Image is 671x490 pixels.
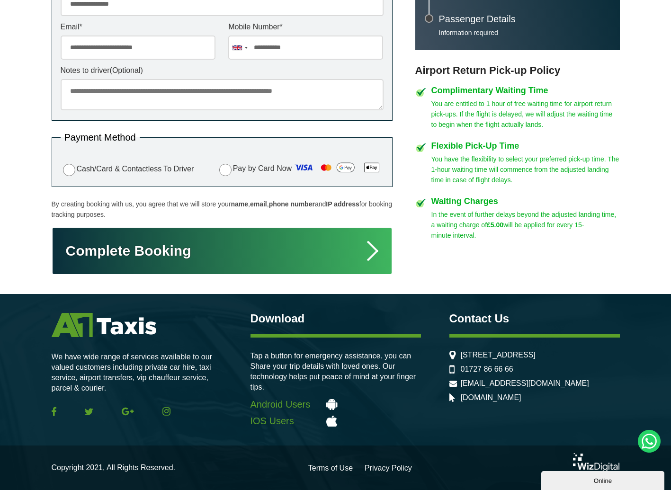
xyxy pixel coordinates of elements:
[251,416,421,427] a: IOS Users
[431,86,620,95] h4: Complimentary Waiting Time
[439,28,610,37] p: Information required
[231,200,248,208] strong: name
[269,200,315,208] strong: phone number
[110,66,143,74] span: (Optional)
[52,352,222,393] p: We have wide range of services available to our valued customers including private car hire, taxi...
[431,209,620,241] p: In the event of further delays beyond the adjusted landing time, a waiting charge of will be appl...
[461,379,589,388] a: [EMAIL_ADDRESS][DOMAIN_NAME]
[449,351,620,359] li: [STREET_ADDRESS]
[251,399,421,410] a: Android Users
[250,200,267,208] strong: email
[431,154,620,185] p: You have the flexibility to select your preferred pick-up time. The 1-hour waiting time will comm...
[415,64,620,77] h3: Airport Return Pick-up Policy
[461,365,513,374] a: 01727 86 66 66
[61,133,140,142] legend: Payment Method
[162,407,170,416] img: Instagram
[61,67,384,74] label: Notes to driver
[431,142,620,150] h4: Flexible Pick-Up Time
[541,469,666,490] iframe: chat widget
[326,200,359,208] strong: IP address
[229,36,251,59] div: United Kingdom: +44
[251,313,421,324] h3: Download
[228,23,383,31] label: Mobile Number
[439,14,610,24] h3: Passenger Details
[52,199,393,220] p: By creating booking with us, you agree that we will store your , , and for booking tracking purpo...
[251,351,421,392] p: Tap a button for emergency assistance. you can Share your trip details with loved ones. Our techn...
[431,98,620,130] p: You are entitled to 1 hour of free waiting time for airport return pick-ups. If the flight is del...
[449,313,620,324] h3: Contact Us
[52,227,393,275] button: Complete Booking
[52,463,175,473] p: Copyright 2021, All Rights Reserved.
[85,408,93,415] img: Twitter
[61,23,215,31] label: Email
[219,164,232,176] input: Pay by Card Now
[61,162,194,176] label: Cash/Card & Contactless To Driver
[431,197,620,205] h4: Waiting Charges
[461,393,521,402] a: [DOMAIN_NAME]
[52,407,56,416] img: Facebook
[365,464,412,472] a: Privacy Policy
[217,160,384,178] label: Pay by Card Now
[122,407,134,416] img: Google Plus
[52,313,156,337] img: A1 Taxis St Albans
[308,464,353,472] a: Terms of Use
[63,164,75,176] input: Cash/Card & Contactless To Driver
[573,453,619,472] img: Wiz Digital
[487,221,503,229] strong: £5.00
